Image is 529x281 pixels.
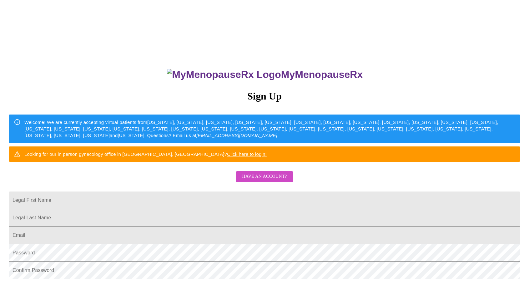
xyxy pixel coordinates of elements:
h3: Sign Up [9,90,520,102]
img: MyMenopauseRx Logo [167,69,281,80]
em: [EMAIL_ADDRESS][DOMAIN_NAME] [196,133,277,138]
h3: MyMenopauseRx [10,69,521,80]
button: Have an account? [236,171,293,182]
a: Have an account? [234,178,295,183]
span: Have an account? [242,173,287,181]
a: Click here to login! [227,151,267,157]
div: Welcome! We are currently accepting virtual patients from [US_STATE], [US_STATE], [US_STATE], [US... [24,116,515,141]
div: Looking for our in person gynecology office in [GEOGRAPHIC_DATA], [GEOGRAPHIC_DATA]? [24,148,267,160]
